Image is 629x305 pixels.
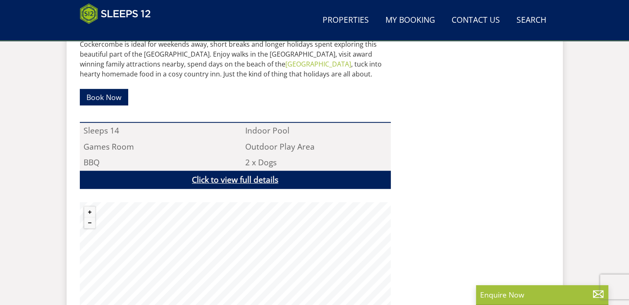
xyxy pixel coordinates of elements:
button: Zoom in [84,207,95,217]
li: Sleeps 14 [80,123,229,138]
li: Outdoor Play Area [242,139,391,155]
img: Sleeps 12 [80,3,151,24]
a: Search [513,11,550,30]
a: Properties [319,11,372,30]
a: My Booking [382,11,438,30]
li: BBQ [80,155,229,170]
li: Indoor Pool [242,123,391,138]
li: 2 x Dogs [242,155,391,170]
a: Book Now [80,89,128,105]
a: Click to view full details [80,171,391,189]
iframe: Customer reviews powered by Trustpilot [76,29,163,36]
p: Cockercombe is ideal for weekends away, short breaks and longer holidays spent exploring this bea... [80,39,391,79]
li: Games Room [80,139,229,155]
a: Contact Us [448,11,503,30]
button: Zoom out [84,217,95,228]
p: Enquire Now [480,289,604,300]
a: [GEOGRAPHIC_DATA] [285,60,351,69]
